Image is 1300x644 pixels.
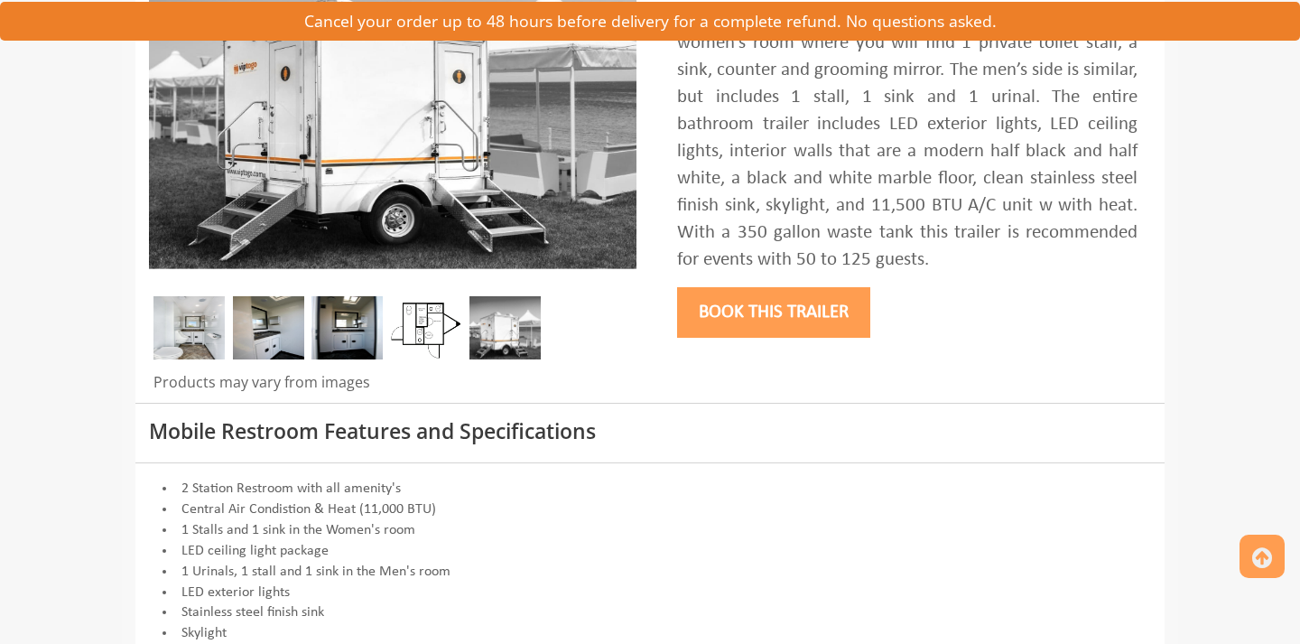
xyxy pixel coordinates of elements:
[149,583,1151,603] li: LED exterior lights
[149,372,636,403] div: Products may vary from images
[391,296,462,359] img: Floor Plan of 2 station Mini restroom with sink and toilet
[149,520,1151,541] li: 1 Stalls and 1 sink in the Women's room
[153,296,225,359] img: Inside of complete restroom with a stall, a urinal, tissue holders, cabinets and mirror
[233,296,304,359] img: DSC_0016_email
[149,623,1151,644] li: Skylight
[149,541,1151,562] li: LED ceiling light package
[149,420,1151,443] h3: Mobile Restroom Features and Specifications
[149,562,1151,583] li: 1 Urinals, 1 stall and 1 sink in the Men's room
[149,602,1151,623] li: Stainless steel finish sink
[149,479,1151,499] li: 2 Station Restroom with all amenity's
[149,499,1151,520] li: Central Air Condistion & Heat (11,000 BTU)
[677,287,870,338] button: Book this trailer
[469,296,541,359] img: A mini restroom trailer with two separate stations and separate doors for males and females
[311,296,383,359] img: DSC_0004_email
